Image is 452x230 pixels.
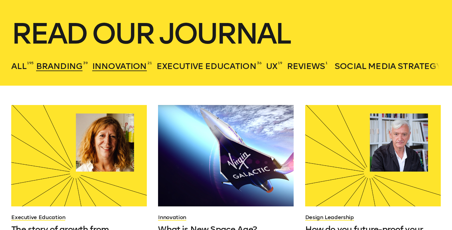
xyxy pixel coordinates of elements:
[157,61,256,71] span: Executive Education
[305,214,354,221] a: Design Leadership
[326,61,328,65] sup: 1
[158,214,186,221] a: Innovation
[287,61,325,71] span: Reviews
[147,61,152,65] sup: 21
[36,61,83,71] span: Branding
[11,20,441,47] h1: Read our journal
[11,214,65,221] a: Executive Education
[266,61,277,71] span: UX
[27,61,34,65] sup: 195
[278,61,282,65] sup: 19
[335,61,441,71] span: Social Media Strategy
[92,61,147,71] span: Innovation
[11,61,26,71] span: All
[83,61,88,65] sup: 39
[257,61,261,65] sup: 36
